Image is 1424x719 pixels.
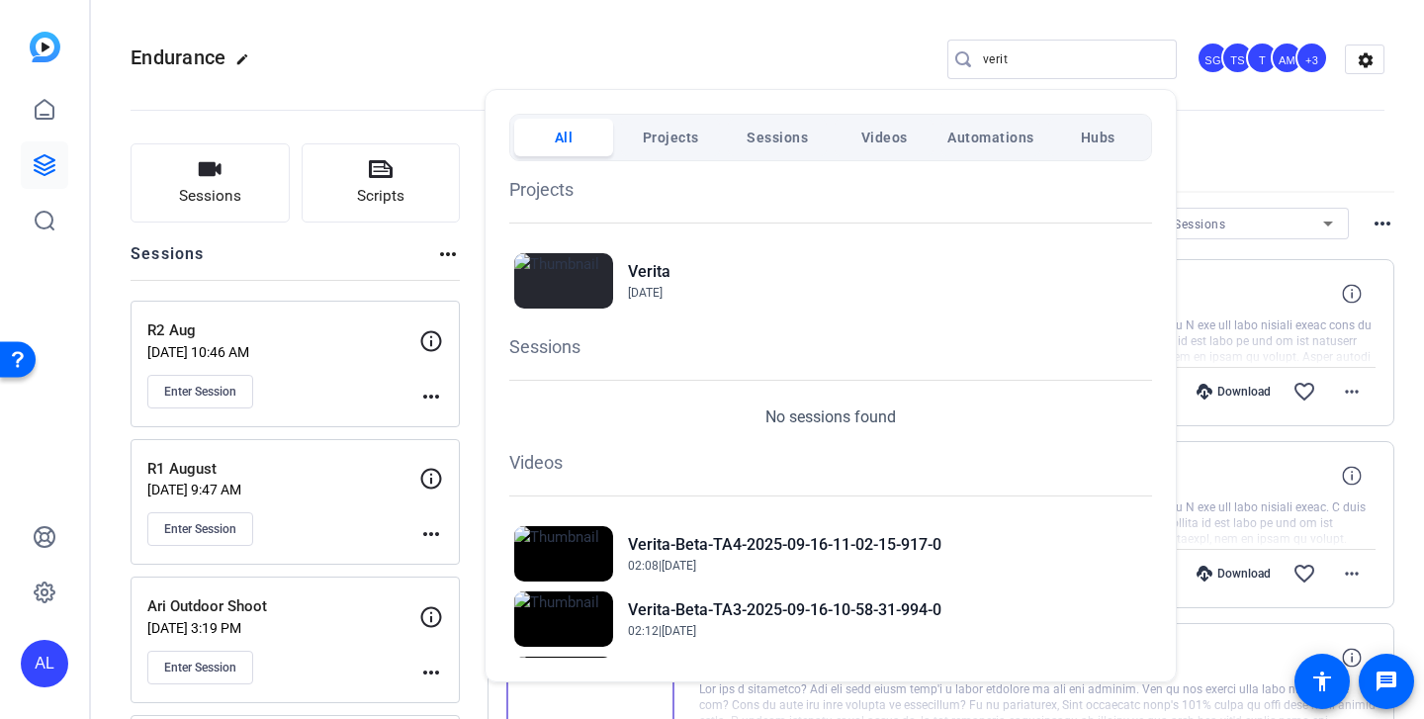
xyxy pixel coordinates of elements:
[509,176,1152,203] h1: Projects
[628,624,659,638] span: 02:12
[747,120,808,155] span: Sessions
[765,405,896,429] p: No sessions found
[947,120,1034,155] span: Automations
[628,533,941,557] h2: Verita-Beta-TA4-2025-09-16-11-02-15-917-0
[659,624,662,638] span: |
[509,449,1152,476] h1: Videos
[555,120,574,155] span: All
[514,591,613,647] img: Thumbnail
[662,559,696,573] span: [DATE]
[514,526,613,582] img: Thumbnail
[628,598,941,622] h2: Verita-Beta-TA3-2025-09-16-10-58-31-994-0
[643,120,699,155] span: Projects
[1081,120,1115,155] span: Hubs
[628,286,663,300] span: [DATE]
[509,333,1152,360] h1: Sessions
[628,559,659,573] span: 02:08
[662,624,696,638] span: [DATE]
[628,260,670,284] h2: Verita
[514,657,613,712] img: Thumbnail
[659,559,662,573] span: |
[514,253,613,309] img: Thumbnail
[861,120,908,155] span: Videos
